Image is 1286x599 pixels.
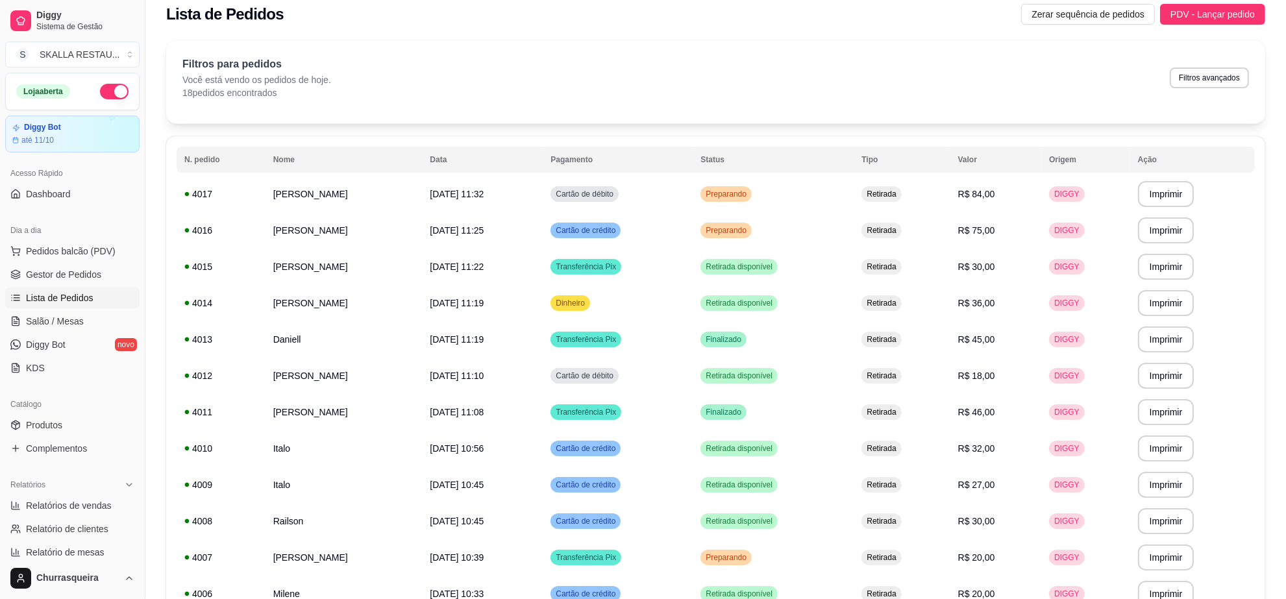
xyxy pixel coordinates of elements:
span: Relatório de clientes [26,522,108,535]
a: Diggy Botnovo [5,334,140,355]
div: 4007 [184,551,258,564]
span: [DATE] 10:56 [430,443,484,454]
span: Cartão de crédito [553,480,618,490]
span: Retirada [864,516,898,526]
span: Complementos [26,442,87,455]
span: Retirada [864,225,898,236]
a: Complementos [5,438,140,459]
th: Tipo [854,147,950,173]
span: [DATE] 11:32 [430,189,484,199]
button: Imprimir [1138,290,1194,316]
div: 4016 [184,224,258,237]
span: Produtos [26,419,62,432]
td: Railson [266,503,423,539]
button: PDV - Lançar pedido [1160,4,1265,25]
span: [DATE] 11:25 [430,225,484,236]
span: [DATE] 10:39 [430,552,484,563]
a: Produtos [5,415,140,435]
a: Lista de Pedidos [5,287,140,308]
span: Transferência Pix [553,262,619,272]
span: DIGGY [1052,334,1082,345]
td: [PERSON_NAME] [266,249,423,285]
span: Gestor de Pedidos [26,268,101,281]
td: [PERSON_NAME] [266,358,423,394]
span: [DATE] 11:19 [430,298,484,308]
span: KDS [26,361,45,374]
a: Dashboard [5,184,140,204]
td: [PERSON_NAME] [266,176,423,212]
th: Origem [1041,147,1130,173]
span: Dashboard [26,188,71,201]
button: Imprimir [1138,217,1194,243]
span: Cartão de crédito [553,516,618,526]
span: Churrasqueira [36,572,119,584]
button: Imprimir [1138,472,1194,498]
span: DIGGY [1052,371,1082,381]
div: Catálogo [5,394,140,415]
div: Loja aberta [16,84,70,99]
span: DIGGY [1052,552,1082,563]
span: Sistema de Gestão [36,21,134,32]
span: Relatório de mesas [26,546,105,559]
a: Relatórios de vendas [5,495,140,516]
span: [DATE] 11:08 [430,407,484,417]
button: Churrasqueira [5,563,140,594]
span: Retirada disponível [703,262,775,272]
span: DIGGY [1052,262,1082,272]
a: Diggy Botaté 11/10 [5,116,140,153]
a: KDS [5,358,140,378]
button: Imprimir [1138,254,1194,280]
td: [PERSON_NAME] [266,285,423,321]
span: DIGGY [1052,407,1082,417]
span: Cartão de crédito [553,225,618,236]
button: Pedidos balcão (PDV) [5,241,140,262]
span: R$ 30,00 [958,262,995,272]
button: Zerar sequência de pedidos [1021,4,1155,25]
span: Retirada [864,262,898,272]
td: Italo [266,430,423,467]
span: R$ 20,00 [958,589,995,599]
span: S [16,48,29,61]
span: Relatórios [10,480,45,490]
span: R$ 27,00 [958,480,995,490]
span: R$ 20,00 [958,552,995,563]
span: [DATE] 11:10 [430,371,484,381]
span: DIGGY [1052,298,1082,308]
div: 4017 [184,188,258,201]
div: 4012 [184,369,258,382]
span: R$ 32,00 [958,443,995,454]
span: Zerar sequência de pedidos [1032,7,1144,21]
span: Diggy [36,10,134,21]
article: até 11/10 [21,135,54,145]
span: DIGGY [1052,189,1082,199]
a: Relatório de mesas [5,542,140,563]
th: N. pedido [177,147,266,173]
span: R$ 36,00 [958,298,995,308]
a: Salão / Mesas [5,311,140,332]
span: Transferência Pix [553,552,619,563]
span: DIGGY [1052,225,1082,236]
div: Acesso Rápido [5,163,140,184]
button: Alterar Status [100,84,129,99]
span: Retirada [864,480,898,490]
a: Gestor de Pedidos [5,264,140,285]
th: Data [422,147,543,173]
td: [PERSON_NAME] [266,212,423,249]
button: Select a team [5,42,140,67]
span: DIGGY [1052,516,1082,526]
span: PDV - Lançar pedido [1170,7,1255,21]
span: Cartão de débito [553,189,616,199]
span: Dinheiro [553,298,587,308]
button: Imprimir [1138,435,1194,461]
span: Cartão de débito [553,371,616,381]
div: 4014 [184,297,258,310]
span: DIGGY [1052,480,1082,490]
span: Retirada disponível [703,298,775,308]
th: Nome [266,147,423,173]
div: 4010 [184,442,258,455]
div: 4008 [184,515,258,528]
span: Preparando [703,552,749,563]
button: Imprimir [1138,399,1194,425]
span: Retirada [864,407,898,417]
h2: Lista de Pedidos [166,4,284,25]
